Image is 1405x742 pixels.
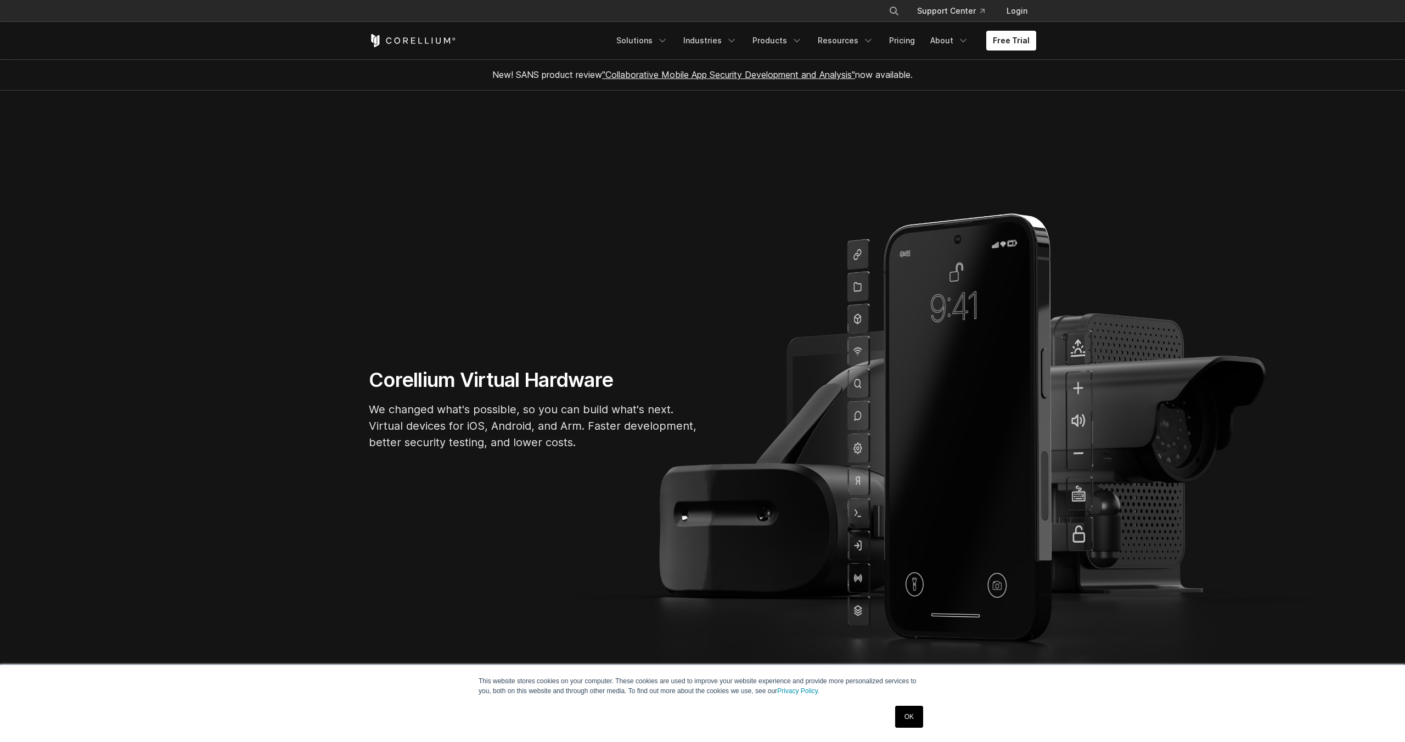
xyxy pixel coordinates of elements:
a: "Collaborative Mobile App Security Development and Analysis" [602,69,855,80]
a: Resources [811,31,880,50]
p: This website stores cookies on your computer. These cookies are used to improve your website expe... [479,676,926,696]
p: We changed what's possible, so you can build what's next. Virtual devices for iOS, Android, and A... [369,401,698,451]
button: Search [884,1,904,21]
a: Support Center [908,1,993,21]
a: About [924,31,975,50]
a: Solutions [610,31,675,50]
a: OK [895,706,923,728]
a: Corellium Home [369,34,456,47]
span: New! SANS product review now available. [492,69,913,80]
a: Products [746,31,809,50]
a: Pricing [883,31,921,50]
div: Navigation Menu [875,1,1036,21]
a: Free Trial [986,31,1036,50]
a: Privacy Policy. [777,687,819,695]
a: Industries [677,31,744,50]
h1: Corellium Virtual Hardware [369,368,698,392]
a: Login [998,1,1036,21]
div: Navigation Menu [610,31,1036,50]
